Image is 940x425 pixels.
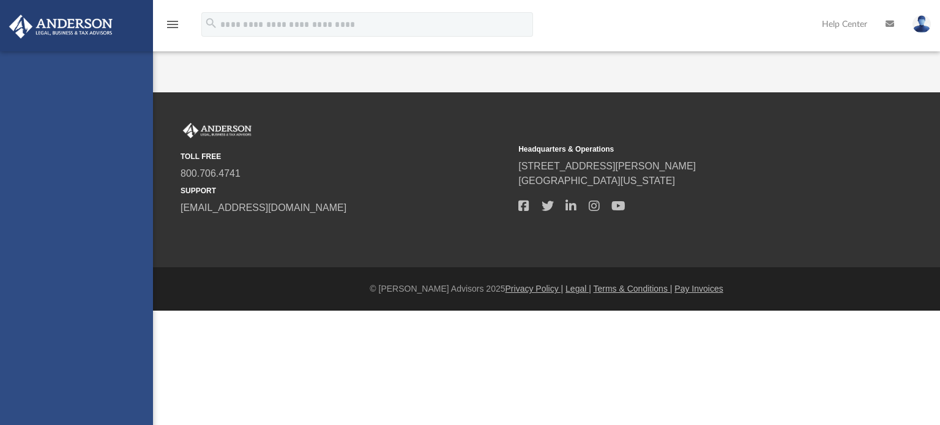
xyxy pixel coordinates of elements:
img: User Pic [912,15,931,33]
small: Headquarters & Operations [518,144,848,155]
img: Anderson Advisors Platinum Portal [6,15,116,39]
i: search [204,17,218,30]
a: 800.706.4741 [181,168,241,179]
a: Pay Invoices [674,284,723,294]
a: Privacy Policy | [505,284,564,294]
img: Anderson Advisors Platinum Portal [181,123,254,139]
a: menu [165,23,180,32]
small: TOLL FREE [181,151,510,162]
a: [STREET_ADDRESS][PERSON_NAME] [518,161,696,171]
i: menu [165,17,180,32]
a: [GEOGRAPHIC_DATA][US_STATE] [518,176,675,186]
small: SUPPORT [181,185,510,196]
a: Legal | [565,284,591,294]
div: © [PERSON_NAME] Advisors 2025 [153,283,940,295]
a: Terms & Conditions | [594,284,673,294]
a: [EMAIL_ADDRESS][DOMAIN_NAME] [181,202,346,213]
